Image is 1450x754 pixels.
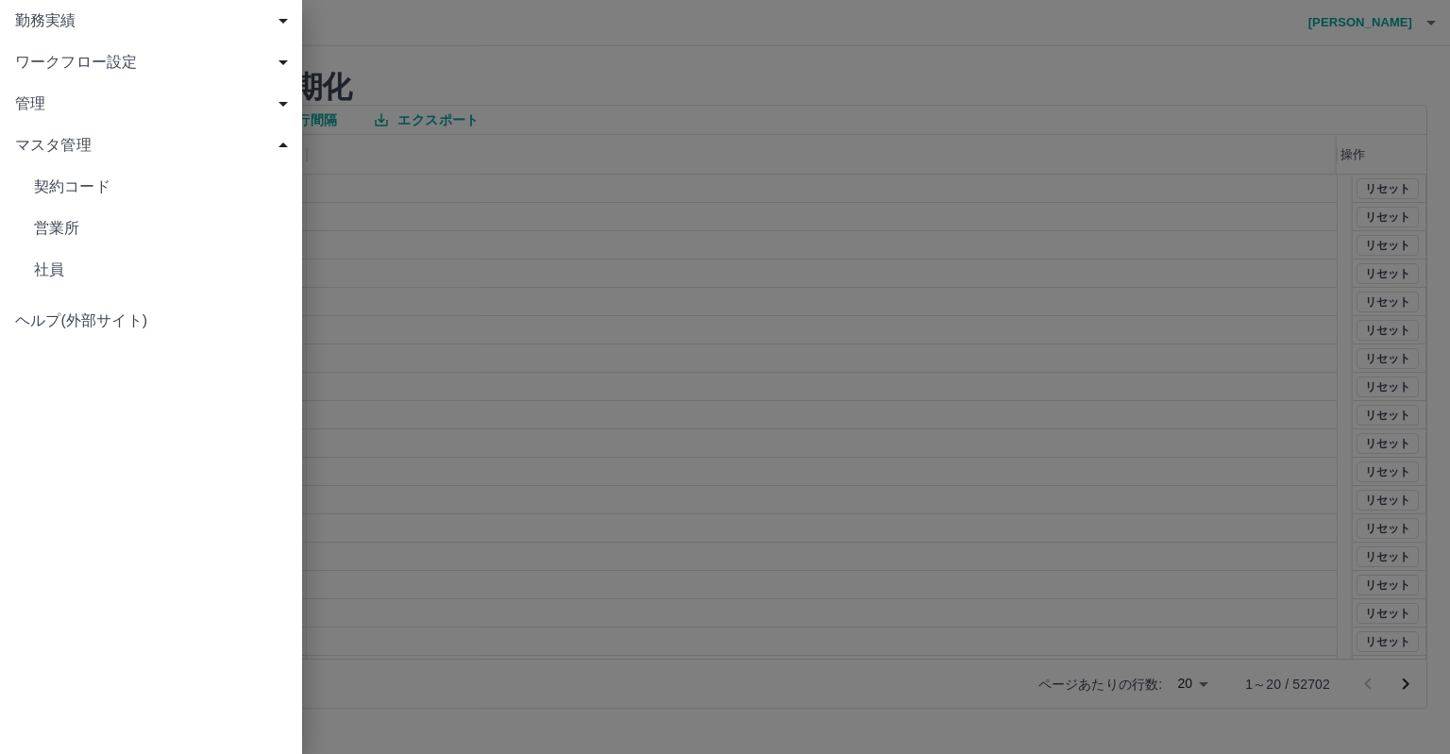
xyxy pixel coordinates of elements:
[15,134,295,157] span: マスタ管理
[15,310,287,332] span: ヘルプ(外部サイト)
[15,92,295,115] span: 管理
[34,259,287,281] span: 社員
[15,9,295,32] span: 勤務実績
[34,176,287,198] span: 契約コード
[15,51,295,74] span: ワークフロー設定
[34,217,287,240] span: 営業所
